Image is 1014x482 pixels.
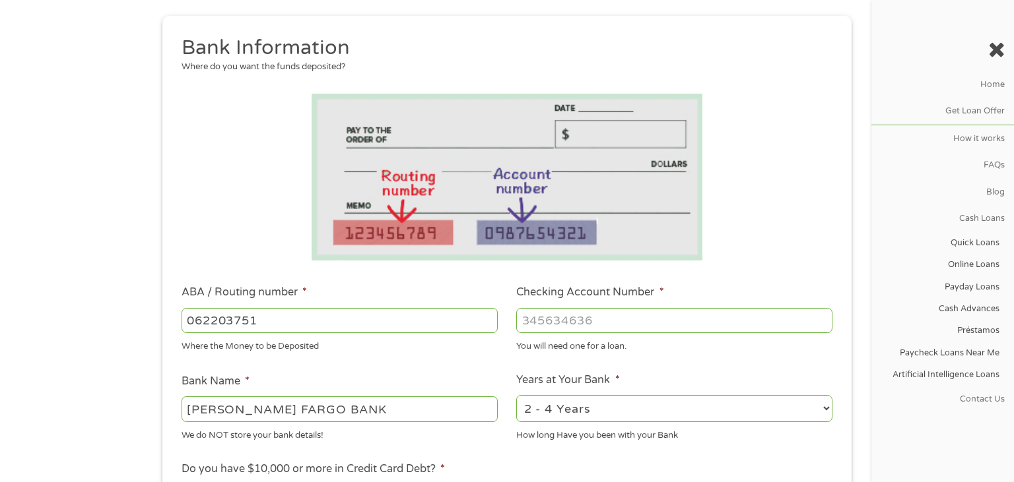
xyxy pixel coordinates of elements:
a: Contact Us [871,386,1014,412]
a: Quick Loans [871,232,1008,254]
input: 345634636 [516,308,832,333]
a: Online Loans [871,254,1008,276]
a: Payday Loans [871,276,1008,298]
label: Checking Account Number [516,286,663,299]
a: Cash Advances [871,298,1008,320]
div: We do NOT store your bank details! [182,424,498,442]
a: Get Loan Offer [871,98,1014,125]
label: Bank Name [182,375,250,388]
h2: Bank Information [182,35,823,61]
a: Préstamos [871,320,1008,342]
a: Artificial Intelligence Loans [871,364,1008,386]
a: How it works [871,125,1014,152]
div: Where the Money to be Deposited [182,336,498,353]
div: How long Have you been with your Bank [516,424,832,442]
label: ABA / Routing number [182,286,307,299]
a: Cash Loans [871,206,1014,232]
a: Paycheck Loans Near Me [871,342,1008,363]
div: You will need one for a loan. [516,336,832,353]
a: FAQs [871,152,1014,179]
label: Do you have $10,000 or more in Credit Card Debt? [182,462,445,476]
img: Routing number location [312,94,702,260]
label: Years at Your Bank [516,373,619,387]
input: 263177916 [182,308,498,333]
a: Blog [871,179,1014,205]
a: Home [871,71,1014,98]
div: Where do you want the funds deposited? [182,61,823,74]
